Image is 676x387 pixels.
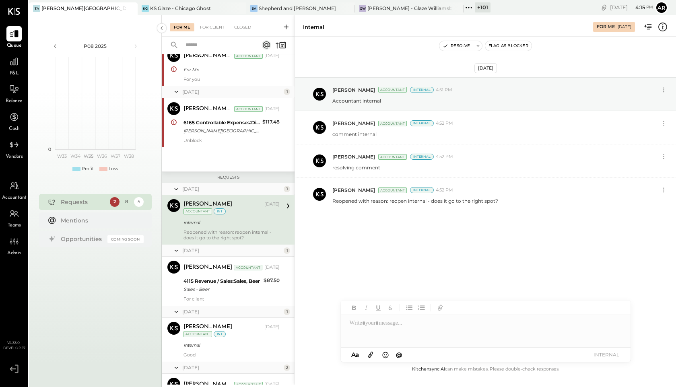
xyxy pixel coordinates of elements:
span: Cash [9,126,19,133]
button: Unordered List [404,303,414,313]
div: Internal [410,120,434,126]
div: [DATE] [264,53,280,59]
button: Resolve [439,41,473,51]
div: Mentions [61,216,140,224]
div: For client [183,296,280,302]
div: Accountant [378,87,407,93]
div: 6165 Controllable Expenses:Direct Operating Expenses:Glasses [183,119,260,127]
p: Accountant internal [332,97,381,104]
div: Coming Soon [107,235,144,243]
div: Internal [410,154,434,160]
div: For you [183,76,280,82]
button: Aa [349,350,362,359]
div: Accountant [183,208,212,214]
text: W35 [84,153,93,159]
div: 4115 Revenue / Sales:Sales, Beer [183,277,261,285]
div: TA [33,5,40,12]
div: For Me [597,24,615,30]
div: Loss [109,166,118,172]
button: @ [394,350,405,360]
span: [PERSON_NAME] [332,153,375,160]
div: 1 [284,309,290,315]
div: copy link [600,3,608,12]
a: Queue [0,26,28,49]
span: Queue [7,42,22,49]
div: int [214,331,226,337]
div: For Me [183,66,277,74]
div: Accountant [378,154,407,160]
span: a [355,351,359,358]
div: 1 [284,247,290,254]
div: 1 [284,186,290,192]
div: internal [303,23,324,31]
div: [DATE] [182,185,282,192]
p: Reopened with reason: reopen internal - does it go to the right spot? [332,198,498,204]
div: Requests [61,198,106,206]
text: 0 [48,146,51,152]
span: [PERSON_NAME] [332,120,375,127]
div: Opportunities [61,235,103,243]
div: Closed [230,23,255,31]
p: resolving comment [332,164,380,171]
div: [DATE] [618,24,631,30]
div: Internal [410,87,434,93]
div: Sales - Beer [183,285,261,293]
span: Admin [7,250,21,257]
div: For Client [196,23,229,31]
a: Teams [0,206,28,229]
span: 4:52 PM [436,187,453,193]
div: Unblock [183,138,280,143]
div: $117.48 [262,118,280,126]
button: Bold [349,303,359,313]
div: Accountant [234,265,262,270]
text: W38 [124,153,134,159]
p: comment internal [332,131,377,138]
div: Accountant [234,53,263,59]
div: internal [183,218,277,226]
a: Vendors [0,137,28,161]
div: Reopened with reason: reopen internal - does it go to the right spot? [183,229,280,241]
button: Add URL [435,303,445,313]
div: Profit [82,166,94,172]
button: Ar [655,1,668,14]
span: [PERSON_NAME] [332,86,375,93]
span: 4:51 PM [436,87,452,93]
div: KS Glaze - Chicago Ghost [150,5,211,12]
span: [PERSON_NAME] [332,187,375,193]
button: INTERNAL [590,349,622,360]
span: Vendors [6,153,23,161]
div: [DATE] [182,247,282,254]
div: + 101 [475,2,491,12]
div: P08 2025 [61,43,130,49]
div: Requests [166,175,291,180]
div: Shepherd and [PERSON_NAME] [259,5,336,12]
div: [PERSON_NAME] [183,263,232,272]
div: [DATE] [182,308,282,315]
div: Accountant [378,121,407,126]
div: 1 [284,89,290,95]
div: Accountant [183,331,212,337]
div: GW [359,5,366,12]
div: 5 [134,197,144,207]
div: 2 [284,364,290,371]
div: Internal [410,187,434,193]
div: Accountant [378,187,407,193]
div: 8 [122,197,132,207]
a: Balance [0,82,28,105]
div: [PERSON_NAME][GEOGRAPHIC_DATA] [183,127,260,135]
text: W33 [57,153,66,159]
div: [PERSON_NAME] [183,200,232,208]
div: [PERSON_NAME] [183,323,232,331]
div: [PERSON_NAME] Test [183,105,233,113]
button: Underline [373,303,383,313]
div: [DATE] [182,89,282,95]
span: Accountant [2,194,27,202]
div: [DATE] [264,264,280,271]
button: Strikethrough [385,303,396,313]
span: 4:52 PM [436,154,453,160]
div: Accountant [234,106,263,112]
a: Admin [0,234,28,257]
div: [DATE] [474,63,497,73]
text: W36 [97,153,107,159]
text: W37 [111,153,120,159]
